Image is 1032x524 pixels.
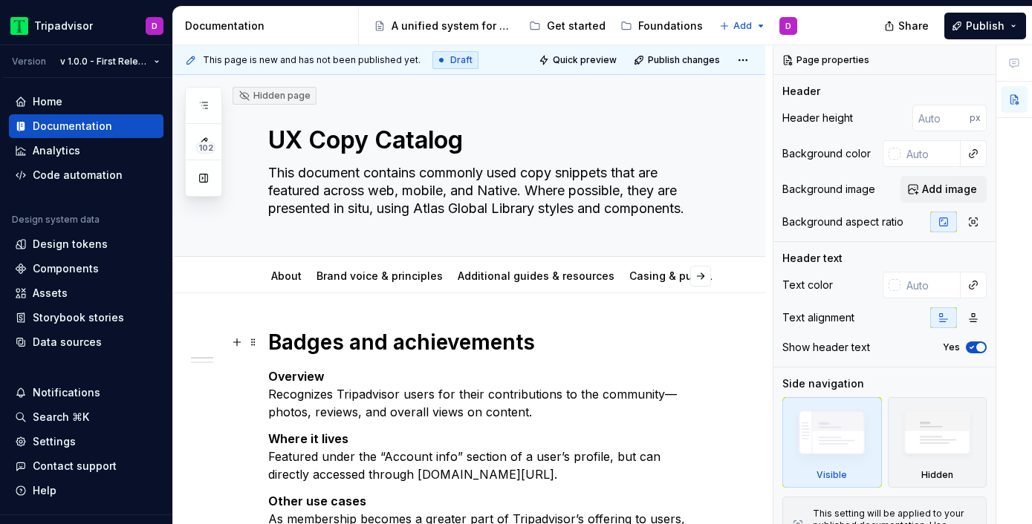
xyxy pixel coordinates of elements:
[782,111,853,125] div: Header height
[368,14,520,38] a: A unified system for every journey.
[203,54,421,66] span: This page is new and has not been published yet.
[185,19,352,33] div: Documentation
[33,459,117,474] div: Contact support
[523,14,611,38] a: Get started
[271,269,302,282] a: About
[9,281,163,305] a: Assets
[458,269,614,282] a: Additional guides & resources
[900,140,961,167] input: Auto
[9,381,163,405] button: Notifications
[534,50,623,71] button: Quick preview
[311,260,449,291] div: Brand voice & principles
[368,11,712,41] div: Page tree
[33,310,124,325] div: Storybook stories
[970,112,981,124] p: px
[33,286,68,301] div: Assets
[33,410,89,425] div: Search ⌘K
[9,454,163,478] button: Contact support
[317,269,443,282] a: Brand voice & principles
[265,122,703,158] textarea: UX Copy Catalog
[12,56,46,68] div: Version
[782,84,820,99] div: Header
[712,14,843,38] a: Global components
[912,105,970,131] input: Auto
[623,260,748,291] div: Casing & punctuation
[782,146,871,161] div: Background color
[265,260,308,291] div: About
[9,139,163,163] a: Analytics
[877,13,938,39] button: Share
[785,20,791,32] div: D
[733,20,752,32] span: Add
[33,483,56,498] div: Help
[238,90,311,102] div: Hidden page
[922,182,977,197] span: Add image
[782,310,854,325] div: Text alignment
[715,16,770,36] button: Add
[900,272,961,298] input: Auto
[450,54,473,66] span: Draft
[9,430,163,453] a: Settings
[9,405,163,429] button: Search ⌘K
[265,161,703,220] textarea: This document contains commonly used copy snippets that are featured across web, mobile, and Nati...
[9,479,163,502] button: Help
[268,329,706,356] h1: Badges and achievements
[268,367,706,421] p: Recognizes Tripadvisor users for their contributions to the community—photos, reviews, and overal...
[9,90,163,114] a: Home
[10,17,28,35] img: 0ed0e8b8-9446-497d-bad0-376821b19aa5.png
[782,397,882,488] div: Visible
[34,19,93,33] div: Tripadvisor
[782,340,870,355] div: Show header text
[9,306,163,330] a: Storybook stories
[547,19,606,33] div: Get started
[268,431,348,446] strong: Where it lives
[9,257,163,281] a: Components
[629,269,742,282] a: Casing & punctuation
[943,341,960,353] label: Yes
[33,335,102,350] div: Data sources
[33,434,76,449] div: Settings
[782,251,843,266] div: Header text
[9,330,163,354] a: Data sources
[33,143,80,158] div: Analytics
[817,469,847,481] div: Visible
[33,237,108,252] div: Design tokens
[33,94,62,109] div: Home
[33,261,99,276] div: Components
[782,376,864,391] div: Side navigation
[553,54,617,66] span: Quick preview
[9,163,163,187] a: Code automation
[152,20,158,32] div: D
[782,214,903,229] div: Background aspect ratio
[648,54,720,66] span: Publish changes
[3,10,169,42] button: TripadvisorD
[33,385,100,400] div: Notifications
[782,278,833,292] div: Text color
[614,14,709,38] a: Foundations
[268,369,325,384] strong: Overview
[12,214,100,226] div: Design system data
[196,142,215,154] span: 102
[966,19,1005,33] span: Publish
[392,19,514,33] div: A unified system for every journey.
[268,494,366,508] strong: Other use cases
[9,232,163,256] a: Design tokens
[9,114,163,138] a: Documentation
[921,469,953,481] div: Hidden
[782,182,875,197] div: Background image
[898,19,929,33] span: Share
[900,176,987,203] button: Add image
[452,260,620,291] div: Additional guides & resources
[629,50,727,71] button: Publish changes
[944,13,1026,39] button: Publish
[53,51,166,72] button: v 1.0.0 - First Release
[33,168,123,183] div: Code automation
[638,19,703,33] div: Foundations
[888,397,987,488] div: Hidden
[268,430,706,483] p: Featured under the “Account info” section of a user’s profile, but can directly accessed through ...
[60,56,148,68] span: v 1.0.0 - First Release
[33,119,112,134] div: Documentation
